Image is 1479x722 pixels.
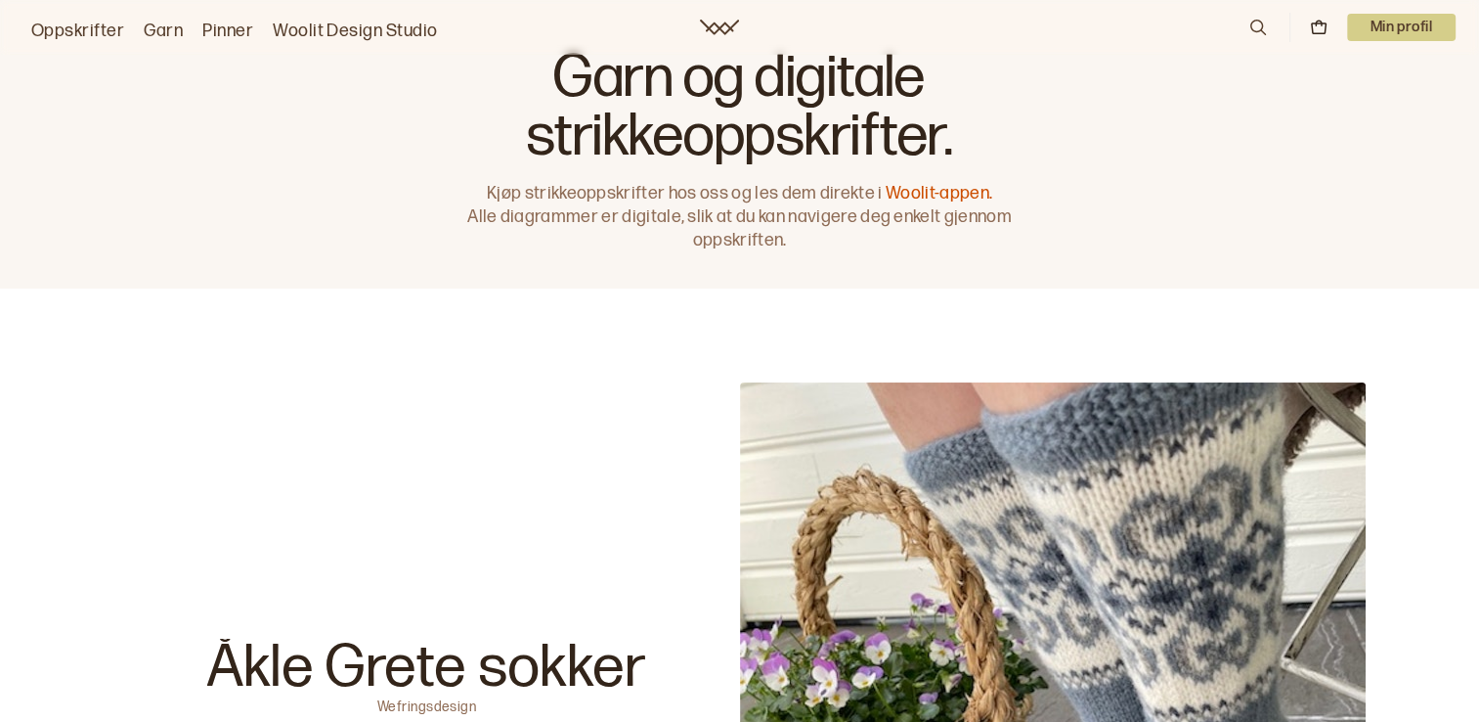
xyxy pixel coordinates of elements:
[207,639,647,698] p: Åkle Grete sokker
[458,182,1022,252] p: Kjøp strikkeoppskrifter hos oss og les dem direkte i Alle diagrammer er digitale, slik at du kan ...
[273,18,438,45] a: Woolit Design Studio
[202,18,253,45] a: Pinner
[458,49,1022,166] h1: Garn og digitale strikkeoppskrifter.
[700,20,739,35] a: Woolit
[886,183,992,203] a: Woolit-appen.
[31,18,124,45] a: Oppskrifter
[144,18,183,45] a: Garn
[1347,14,1457,41] button: User dropdown
[1347,14,1457,41] p: Min profil
[377,698,477,711] p: Wefringsdesign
